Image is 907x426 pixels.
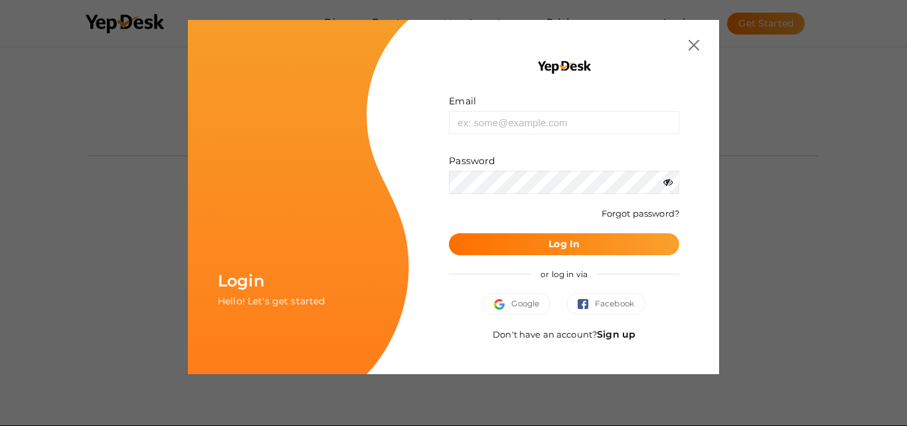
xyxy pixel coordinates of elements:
[578,299,595,310] img: facebook.svg
[597,328,635,340] a: Sign up
[494,299,511,310] img: google.svg
[566,293,645,314] button: Facebook
[602,208,679,219] a: Forgot password?
[449,94,476,108] label: Email
[218,271,264,290] span: Login
[548,238,580,250] b: Log In
[483,293,550,314] button: Google
[449,111,679,134] input: ex: some@example.com
[493,329,635,340] span: Don't have an account?
[449,154,495,167] label: Password
[689,40,699,51] img: close.svg
[449,233,679,255] button: Log In
[218,295,325,307] span: Hello! Let's get started
[536,60,592,74] img: YEP_black_cropped.png
[531,259,598,289] span: or log in via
